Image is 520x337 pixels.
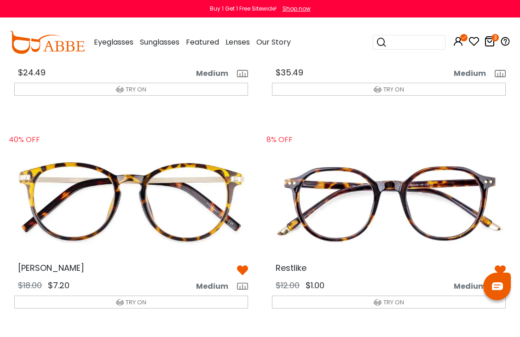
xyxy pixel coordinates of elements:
span: Medium [196,68,236,79]
span: Medium [196,281,236,292]
span: $7.20 [48,280,69,291]
img: size ruler [495,70,506,77]
button: TRY ON [14,296,248,308]
span: TRY ON [383,85,404,94]
span: [PERSON_NAME] [18,262,84,274]
span: $35.49 [276,67,303,78]
span: Our Story [256,37,291,47]
img: abbeglasses.com [9,31,85,54]
img: size ruler [237,70,248,77]
img: size ruler [237,283,248,290]
button: TRY ON [14,83,248,96]
span: Featured [186,37,219,47]
span: Restlike [276,262,306,274]
span: $24.49 [18,67,46,78]
span: Medium [454,68,493,79]
i: 3 [491,34,499,41]
span: TRY ON [383,298,404,307]
img: tryon [116,86,124,93]
img: chat [492,282,503,290]
img: tryon [116,298,124,306]
span: $1.00 [306,280,324,291]
a: 3 [484,38,495,48]
img: belike_btn.png [495,265,506,276]
span: Eyeglasses [94,37,133,47]
span: $18.00 [18,280,42,291]
div: Shop now [283,5,311,13]
span: TRY ON [126,85,146,94]
img: tryon [374,86,381,93]
span: $12.00 [276,280,300,291]
button: TRY ON [272,83,506,96]
span: Sunglasses [140,37,179,47]
a: Shop now [278,5,311,12]
span: TRY ON [126,298,146,307]
span: Lenses [225,37,250,47]
div: Buy 1 Get 1 Free Sitewide! [210,5,277,13]
span: Medium [454,281,493,292]
div: 40% OFF [9,129,55,154]
img: tryon [374,298,381,306]
button: TRY ON [272,296,506,308]
img: belike_btn.png [237,265,248,276]
div: 8% OFF [266,129,312,154]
